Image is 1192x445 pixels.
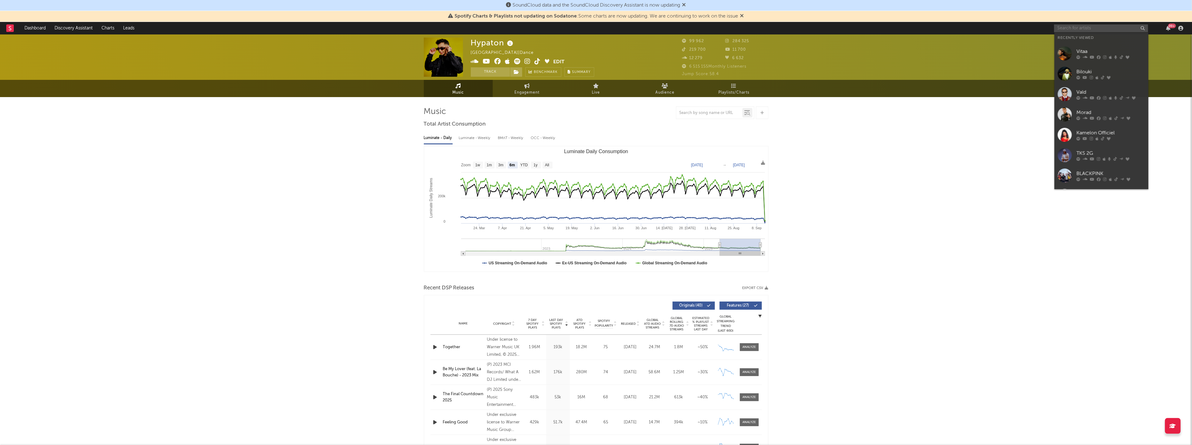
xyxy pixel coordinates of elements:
[728,226,739,230] text: 25. Aug
[595,319,613,328] span: Spotify Popularity
[498,226,507,230] text: 7. Apr
[97,22,119,34] a: Charts
[524,318,541,329] span: 7 Day Spotify Plays
[524,394,545,401] div: 483k
[655,89,674,96] span: Audience
[513,3,680,8] span: SoundCloud data and the SoundCloud Discovery Assistant is now updating
[1054,186,1148,206] a: [PERSON_NAME]
[742,286,768,290] button: Export CSV
[1058,34,1145,42] div: Recently Viewed
[20,22,50,34] a: Dashboard
[595,369,617,375] div: 74
[668,394,689,401] div: 613k
[1054,104,1148,125] a: Morad
[524,344,545,350] div: 1.96M
[682,39,704,43] span: 99 962
[1054,24,1148,32] input: Search for artists
[493,80,562,97] a: Engagement
[524,419,545,426] div: 429k
[572,70,591,74] span: Summary
[733,163,745,167] text: [DATE]
[668,369,689,375] div: 1.25M
[668,419,689,426] div: 394k
[520,226,531,230] text: 21. Apr
[692,316,710,331] span: Estimated % Playlist Streams Last Day
[531,133,556,143] div: OCC - Weekly
[509,163,515,168] text: 6m
[644,344,665,350] div: 24.7M
[554,58,565,66] button: Edit
[595,419,617,426] div: 65
[443,321,484,326] div: Name
[668,344,689,350] div: 1.8M
[705,226,716,230] text: 11. Aug
[644,318,661,329] span: Global ATD Audio Streams
[524,369,545,375] div: 1.62M
[644,419,665,426] div: 14.7M
[443,344,484,350] a: Together
[548,369,568,375] div: 176k
[534,163,538,168] text: 1y
[1076,170,1145,177] div: BLACKPINK
[656,226,672,230] text: 14. [DATE]
[498,163,503,168] text: 3m
[644,394,665,401] div: 21.2M
[443,220,445,223] text: 0
[620,419,641,426] div: [DATE]
[1076,48,1145,55] div: Vitaa
[119,22,139,34] a: Leads
[635,226,647,230] text: 30. Jun
[548,394,568,401] div: 53k
[471,67,510,77] button: Track
[525,67,561,77] a: Benchmark
[592,89,600,96] span: Live
[471,38,515,48] div: Hypaton
[1076,129,1145,137] div: Kamelon Officiel
[682,72,719,76] span: Jump Score: 58.4
[424,133,453,143] div: Luminate - Daily
[1076,149,1145,157] div: TKS 2G
[691,163,703,167] text: [DATE]
[595,344,617,350] div: 75
[424,284,475,292] span: Recent DSP Releases
[682,3,686,8] span: Dismiss
[1054,64,1148,84] a: Bilouki
[1054,43,1148,64] a: Vitaa
[471,49,541,57] div: [GEOGRAPHIC_DATA] | Dance
[590,226,600,230] text: 2. Jun
[455,14,738,19] span: : Some charts are now updating. We are continuing to work on the issue
[443,391,484,403] a: The Final Countdown 2025
[565,67,594,77] button: Summary
[642,261,707,265] text: Global Streaming On-Demand Audio
[452,89,464,96] span: Music
[424,80,493,97] a: Music
[692,394,713,401] div: ~ 40 %
[562,261,627,265] text: Ex-US Streaming On-Demand Audio
[700,80,768,97] a: Playlists/Charts
[692,369,713,375] div: ~ 30 %
[673,302,715,310] button: Originals(40)
[725,48,746,52] span: 11 700
[718,89,749,96] span: Playlists/Charts
[515,89,540,96] span: Engagement
[1054,145,1148,165] a: TKS 2G
[564,149,628,154] text: Luminate Daily Consumption
[1168,23,1176,28] div: 99 +
[682,56,703,60] span: 12 279
[1166,26,1171,31] button: 99+
[487,411,521,434] div: Under exclusive license to Warner Music Group Germany Holding GmbH, © 2024 What A DJ Ltd.
[571,318,588,329] span: ATD Spotify Plays
[443,366,484,378] a: Be My Lover (feat. La Bouche) - 2023 Mix
[1076,109,1145,116] div: Morad
[1054,165,1148,186] a: BLACKPINK
[424,146,768,272] svg: Luminate Daily Consumption
[520,163,528,168] text: YTD
[548,344,568,350] div: 193k
[461,163,471,168] text: Zoom
[493,322,511,326] span: Copyright
[1054,125,1148,145] a: Kamelon Officiel
[489,261,547,265] text: US Streaming On-Demand Audio
[424,121,486,128] span: Total Artist Consumption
